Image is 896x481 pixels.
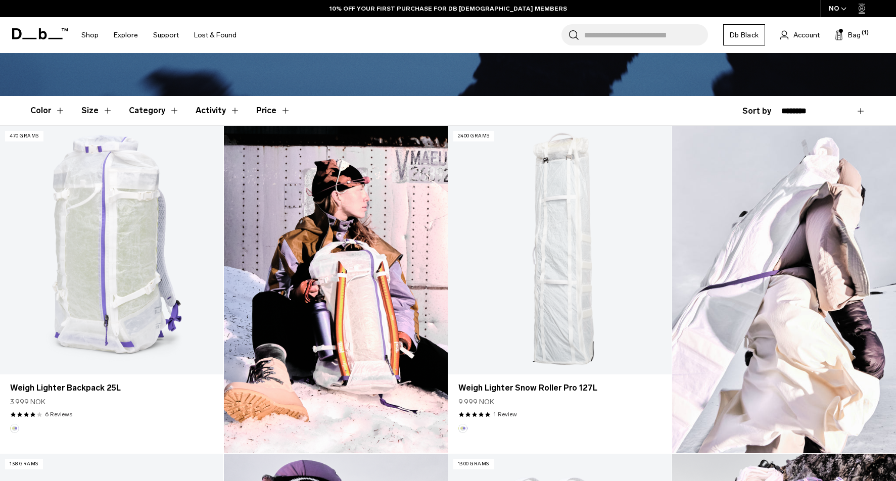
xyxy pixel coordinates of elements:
a: Weigh Lighter Snow Roller Pro 127L [458,382,662,394]
a: Db Black [723,24,765,45]
a: 1 reviews [493,410,517,419]
a: Account [780,29,820,41]
button: Toggle Price [256,96,291,125]
span: (1) [862,29,869,37]
button: Toggle Filter [129,96,179,125]
button: Aurora [10,424,19,433]
nav: Main Navigation [74,17,244,53]
img: Content block image [672,126,896,453]
button: Bag (1) [835,29,861,41]
span: 3.999 NOK [10,397,45,407]
a: Lost & Found [194,17,237,53]
a: Shop [81,17,99,53]
p: 470 grams [5,131,43,141]
button: Toggle Filter [81,96,113,125]
a: Support [153,17,179,53]
p: 2400 grams [453,131,494,141]
span: Bag [848,30,861,40]
a: 6 reviews [45,410,72,419]
span: 9.999 NOK [458,397,494,407]
a: Weigh Lighter Backpack 25L [10,382,213,394]
button: Aurora [458,424,467,433]
button: Toggle Filter [196,96,240,125]
a: Weigh Lighter Snow Roller Pro 127L [448,126,672,374]
img: Content block image [224,126,448,453]
button: Toggle Filter [30,96,65,125]
span: Account [793,30,820,40]
a: Explore [114,17,138,53]
p: 138 grams [5,459,43,469]
p: 1300 grams [453,459,494,469]
a: 10% OFF YOUR FIRST PURCHASE FOR DB [DEMOGRAPHIC_DATA] MEMBERS [329,4,567,13]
